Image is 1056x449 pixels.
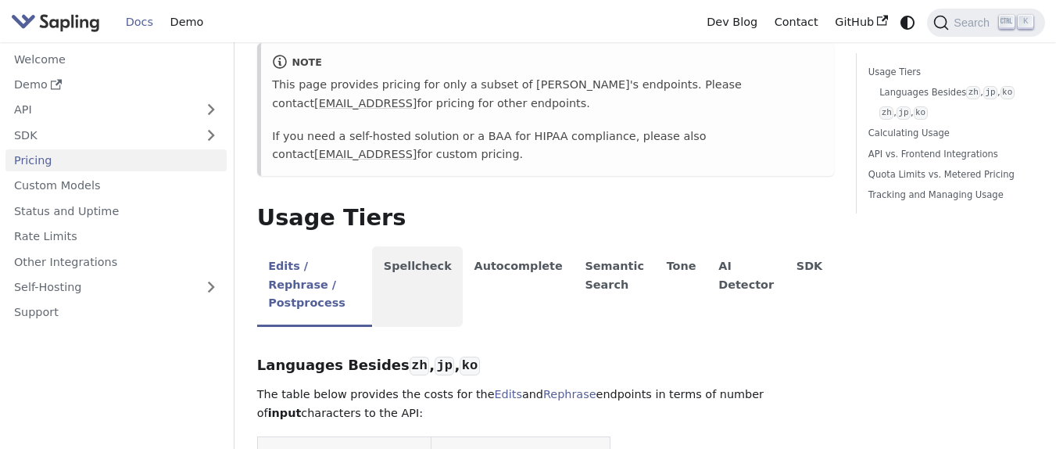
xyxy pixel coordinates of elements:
code: zh [410,357,429,375]
a: Edits [495,388,522,401]
a: Custom Models [5,174,227,197]
li: Tone [655,246,707,327]
code: ko [1001,86,1015,99]
a: Rate Limits [5,225,227,248]
a: Dev Blog [698,10,765,34]
code: zh [879,106,893,120]
a: Languages Besideszh,jp,ko [879,85,1022,100]
a: Other Integrations [5,250,227,273]
span: Search [949,16,999,29]
button: Expand sidebar category 'API' [195,99,227,121]
a: Self-Hosting [5,276,227,299]
li: Edits / Rephrase / Postprocess [257,246,373,327]
code: jp [897,106,911,120]
a: Quota Limits vs. Metered Pricing [868,167,1028,182]
a: Contact [766,10,827,34]
a: zh,jp,ko [879,106,1022,120]
div: note [272,54,822,73]
a: SDK [5,124,195,146]
a: Usage Tiers [868,65,1028,80]
a: API [5,99,195,121]
li: Semantic Search [574,246,655,327]
code: jp [983,86,997,99]
h3: Languages Besides , , [257,357,834,375]
h2: Usage Tiers [257,204,834,232]
a: Status and Uptime [5,199,227,222]
li: AI Detector [707,246,786,327]
a: Calculating Usage [868,126,1028,141]
a: Support [5,301,227,324]
code: jp [435,357,454,375]
a: Demo [5,74,227,96]
a: Tracking and Managing Usage [868,188,1028,203]
code: zh [966,86,980,99]
a: [EMAIL_ADDRESS] [314,148,417,160]
code: ko [460,357,479,375]
a: Rephrase [543,388,596,401]
li: Spellcheck [372,246,463,327]
li: Autocomplete [463,246,574,327]
p: This page provides pricing for only a subset of [PERSON_NAME]'s endpoints. Please contact for pri... [272,76,822,113]
button: Expand sidebar category 'SDK' [195,124,227,146]
a: Demo [162,10,212,34]
li: SDK [785,246,833,327]
p: If you need a self-hosted solution or a BAA for HIPAA compliance, please also contact for custom ... [272,128,822,165]
a: Welcome [5,48,227,70]
a: API vs. Frontend Integrations [868,147,1028,162]
code: ko [914,106,928,120]
img: Sapling.ai [11,11,100,34]
a: GitHub [826,10,896,34]
button: Search (Ctrl+K) [927,9,1044,37]
a: Pricing [5,149,227,172]
a: Docs [117,10,162,34]
a: Sapling.ai [11,11,106,34]
kbd: K [1018,15,1033,29]
strong: input [268,407,302,419]
a: [EMAIL_ADDRESS] [314,97,417,110]
p: The table below provides the costs for the and endpoints in terms of number of characters to the ... [257,386,834,423]
button: Switch between dark and light mode (currently system mode) [897,11,919,34]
